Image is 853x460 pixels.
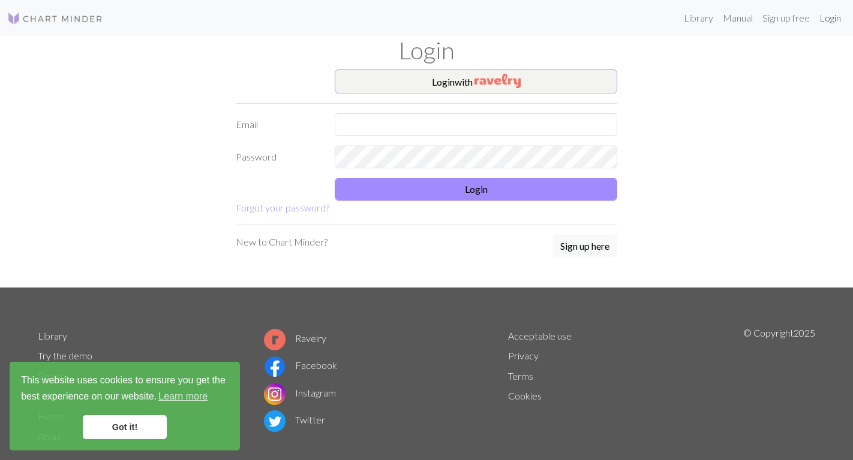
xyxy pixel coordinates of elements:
[229,146,328,168] label: Password
[38,350,92,361] a: Try the demo
[335,69,617,93] button: Loginwith
[7,11,103,26] img: Logo
[679,6,718,30] a: Library
[758,6,815,30] a: Sign up free
[264,414,325,425] a: Twitter
[815,6,846,30] a: Login
[508,350,539,361] a: Privacy
[718,6,758,30] a: Manual
[157,388,209,405] a: learn more about cookies
[552,235,617,259] a: Sign up here
[31,36,822,65] h1: Login
[264,329,286,350] img: Ravelry logo
[508,330,572,341] a: Acceptable use
[264,332,326,344] a: Ravelry
[236,235,328,249] p: New to Chart Minder?
[83,415,167,439] a: dismiss cookie message
[508,370,533,382] a: Terms
[508,390,542,401] a: Cookies
[264,383,286,405] img: Instagram logo
[38,330,67,341] a: Library
[229,113,328,136] label: Email
[743,326,815,447] p: © Copyright 2025
[264,356,286,377] img: Facebook logo
[10,362,240,450] div: cookieconsent
[264,410,286,432] img: Twitter logo
[335,178,617,201] button: Login
[264,359,337,371] a: Facebook
[236,202,329,213] a: Forgot your password?
[21,373,229,405] span: This website uses cookies to ensure you get the best experience on our website.
[264,387,336,398] a: Instagram
[474,74,521,88] img: Ravelry
[552,235,617,258] button: Sign up here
